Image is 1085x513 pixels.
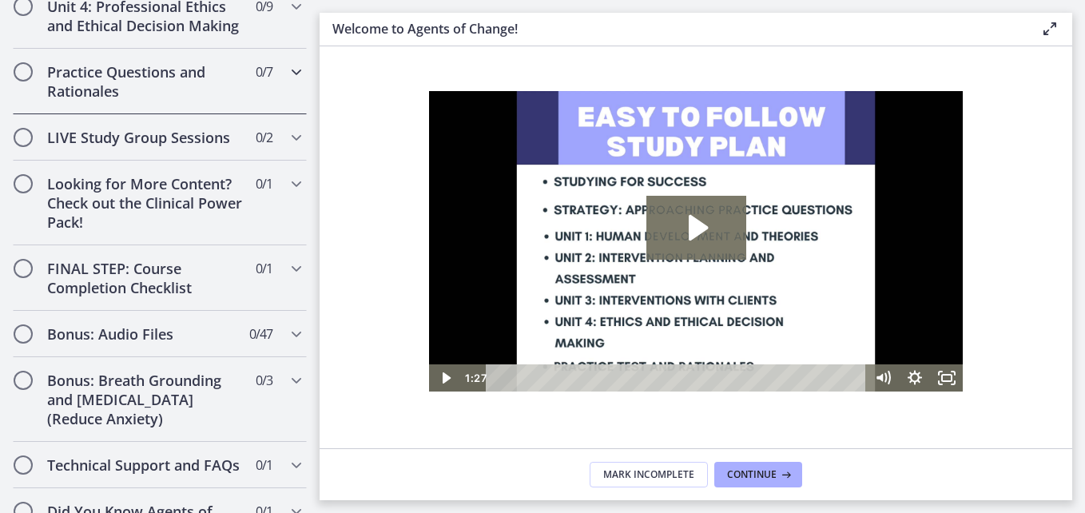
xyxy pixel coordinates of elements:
[256,128,272,147] span: 0 / 2
[249,324,272,344] span: 0 / 47
[502,273,534,300] button: Fullscreen
[727,468,777,481] span: Continue
[256,259,272,278] span: 0 / 1
[47,324,242,344] h2: Bonus: Audio Files
[590,462,708,487] button: Mark Incomplete
[47,128,242,147] h2: LIVE Study Group Sessions
[69,273,430,300] div: Playbar
[470,273,502,300] button: Show settings menu
[256,371,272,390] span: 0 / 3
[47,174,242,232] h2: Looking for More Content? Check out the Clinical Power Pack!
[256,62,272,82] span: 0 / 7
[217,105,317,169] button: Play Video: c1o6hcmjueu5qasqsu00.mp4
[603,468,694,481] span: Mark Incomplete
[256,174,272,193] span: 0 / 1
[47,371,242,428] h2: Bonus: Breath Grounding and [MEDICAL_DATA] (Reduce Anxiety)
[256,455,272,475] span: 0 / 1
[332,19,1015,38] h3: Welcome to Agents of Change!
[47,62,242,101] h2: Practice Questions and Rationales
[47,259,242,297] h2: FINAL STEP: Course Completion Checklist
[714,462,802,487] button: Continue
[47,455,242,475] h2: Technical Support and FAQs
[438,273,470,300] button: Mute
